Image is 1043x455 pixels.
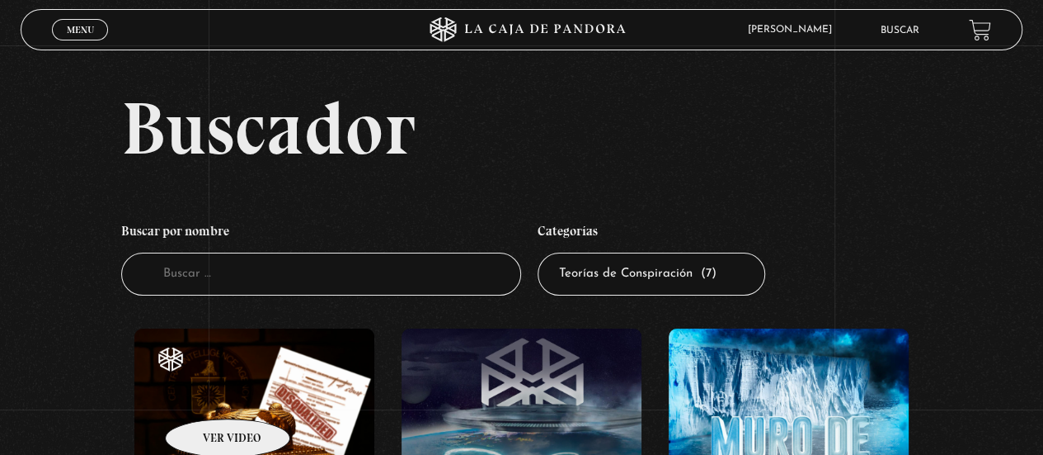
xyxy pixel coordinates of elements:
h2: Buscador [121,91,1022,165]
span: Menu [67,25,94,35]
a: View your shopping cart [969,19,991,41]
span: [PERSON_NAME] [740,25,848,35]
h4: Buscar por nombre [121,215,522,253]
h4: Categorías [538,215,765,253]
span: Cerrar [61,39,100,50]
a: Buscar [881,26,919,36]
